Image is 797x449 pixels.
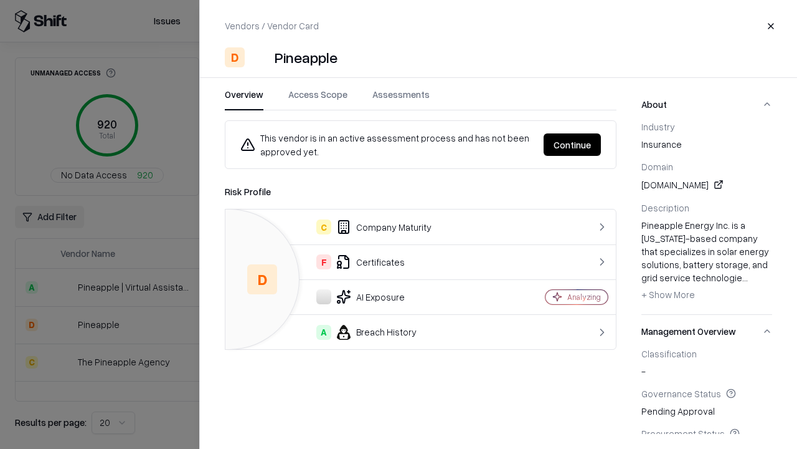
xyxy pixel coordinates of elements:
[240,131,534,158] div: This vendor is in an active assessment process and has not been approved yet.
[641,202,772,213] div: Description
[641,177,772,192] div: [DOMAIN_NAME]
[316,254,331,269] div: F
[225,184,616,199] div: Risk Profile
[641,348,772,359] div: Classification
[641,121,772,132] div: Industry
[235,325,502,340] div: Breach History
[316,220,331,234] div: C
[641,138,772,151] span: insurance
[544,133,601,156] button: Continue
[247,264,277,294] div: D
[275,47,337,67] div: Pineapple
[641,284,695,304] button: + Show More
[567,292,601,302] div: Analyzing
[641,388,772,418] div: Pending Approval
[641,121,772,314] div: About
[641,88,772,121] button: About
[641,315,772,348] button: Management Overview
[316,325,331,340] div: A
[235,220,502,234] div: Company Maturity
[288,88,347,110] button: Access Scope
[235,289,502,304] div: AI Exposure
[641,161,772,172] div: Domain
[235,254,502,269] div: Certificates
[641,428,772,439] div: Procurement Status
[742,272,748,283] span: ...
[225,47,245,67] div: D
[225,19,319,32] p: Vendors / Vendor Card
[641,388,772,399] div: Governance Status
[641,348,772,378] div: -
[641,219,772,305] div: Pineapple Energy Inc. is a [US_STATE]-based company that specializes in solar energy solutions, b...
[225,88,263,110] button: Overview
[372,88,430,110] button: Assessments
[250,47,270,67] img: Pineapple
[641,289,695,300] span: + Show More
